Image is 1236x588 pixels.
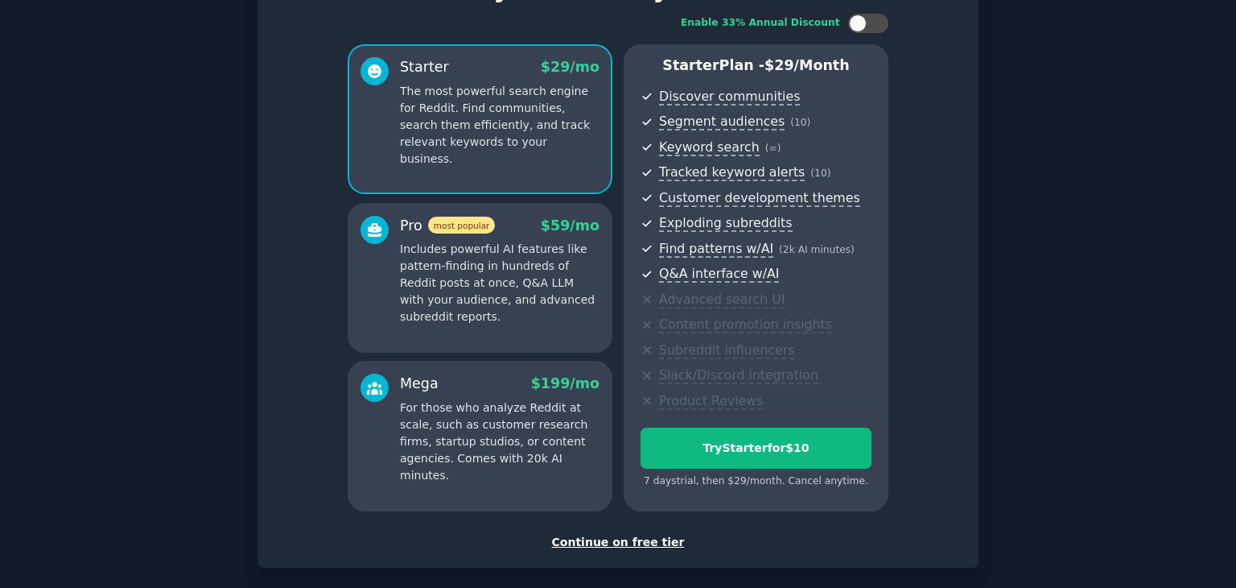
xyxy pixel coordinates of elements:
span: $ 199 /mo [531,375,599,391]
span: Product Reviews [659,393,763,410]
span: Content promotion insights [659,317,832,333]
span: Segment audiences [659,114,785,130]
span: ( 2k AI minutes ) [779,244,855,255]
div: Mega [400,374,439,394]
span: Subreddit influencers [659,342,794,359]
span: Customer development themes [659,190,860,207]
div: Try Starter for $10 [641,440,871,457]
span: ( 10 ) [810,168,830,179]
div: 7 days trial, then $ 29 /month . Cancel anytime. [641,474,871,489]
div: Continue on free tier [274,534,962,551]
span: Tracked keyword alerts [659,164,805,181]
div: Pro [400,216,495,236]
span: Advanced search UI [659,292,785,308]
span: most popular [428,217,496,234]
p: For those who analyze Reddit at scale, such as customer research firms, startup studios, or conte... [400,400,599,484]
span: Exploding subreddits [659,215,792,232]
span: Find patterns w/AI [659,241,773,258]
div: Starter [400,57,449,77]
p: The most powerful search engine for Reddit. Find communities, search them efficiently, and track ... [400,83,599,168]
span: ( ∞ ) [765,143,781,154]
button: TryStarterfor$10 [641,428,871,469]
span: Slack/Discord integration [659,367,818,384]
span: Discover communities [659,89,800,106]
div: Enable 33% Annual Discount [681,16,840,31]
p: Includes powerful AI features like pattern-finding in hundreds of Reddit posts at once, Q&A LLM w... [400,241,599,325]
span: $ 29 /month [764,57,850,73]
span: Q&A interface w/AI [659,266,779,283]
span: Keyword search [659,139,760,156]
span: ( 10 ) [790,117,810,128]
span: $ 59 /mo [541,217,599,234]
span: $ 29 /mo [541,59,599,75]
p: Starter Plan - [641,56,871,76]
